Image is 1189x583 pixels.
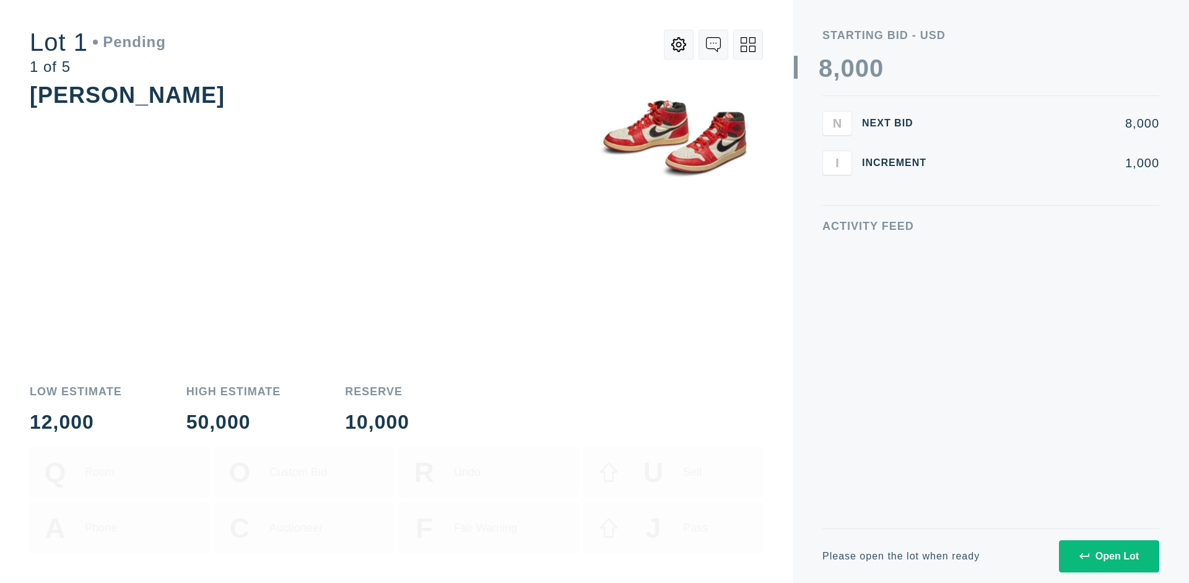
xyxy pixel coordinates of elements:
div: Low Estimate [30,386,122,397]
div: Next Bid [862,118,936,128]
div: 8,000 [946,117,1159,129]
div: 8 [819,56,833,81]
div: Please open the lot when ready [822,551,980,561]
div: Open Lot [1079,551,1139,562]
div: Activity Feed [822,221,1159,232]
div: 1,000 [946,157,1159,169]
button: Open Lot [1059,540,1159,572]
button: N [822,111,852,136]
div: Pending [93,35,166,50]
div: Starting Bid - USD [822,30,1159,41]
div: High Estimate [186,386,281,397]
div: 0 [869,56,884,81]
div: 0 [840,56,855,81]
div: 0 [855,56,869,81]
div: Reserve [345,386,409,397]
button: I [822,151,852,175]
div: Increment [862,158,936,168]
div: 50,000 [186,412,281,432]
div: Lot 1 [30,30,166,55]
span: N [833,116,842,130]
div: 10,000 [345,412,409,432]
div: , [833,56,840,304]
div: [PERSON_NAME] [30,82,225,108]
div: 12,000 [30,412,122,432]
span: I [835,156,839,170]
div: 1 of 5 [30,59,166,74]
